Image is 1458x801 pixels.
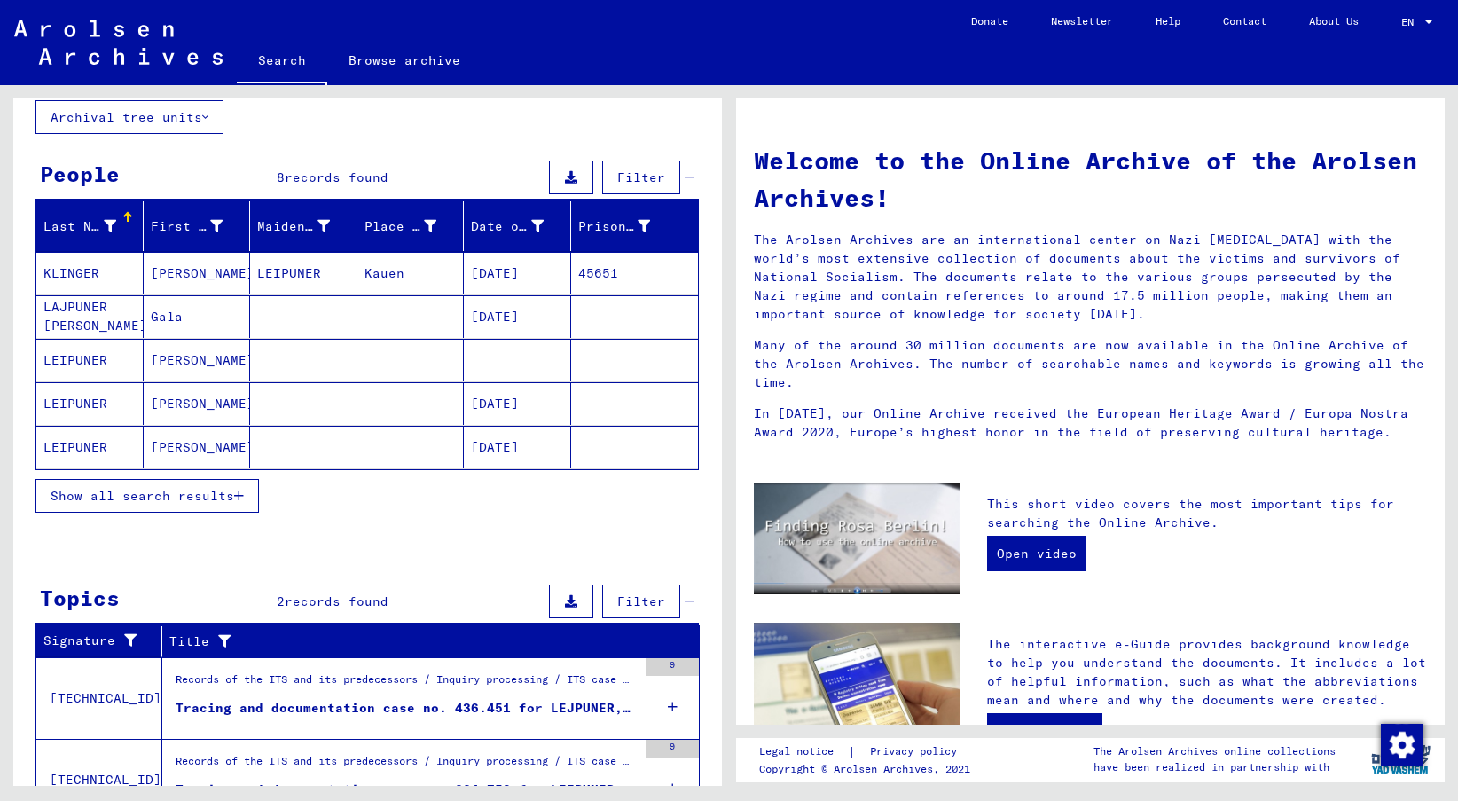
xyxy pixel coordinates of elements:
p: Many of the around 30 million documents are now available in the Online Archive of the Arolsen Ar... [754,336,1427,392]
span: Filter [617,593,665,609]
div: Last Name [43,217,116,236]
div: People [40,158,120,190]
p: The Arolsen Archives online collections [1093,743,1336,759]
div: Tracing and documentation case no. 664.750 for LEIPUNER, GALA born [DEMOGRAPHIC_DATA] [176,781,637,799]
div: Records of the ITS and its predecessors / Inquiry processing / ITS case files as of 1947 / Reposi... [176,753,637,778]
button: Filter [602,161,680,194]
mat-cell: LEIPUNER [250,252,357,294]
div: Place of Birth [364,212,464,240]
a: Browse archive [327,39,482,82]
p: In [DATE], our Online Archive received the European Heritage Award / Europa Nostra Award 2020, Eu... [754,404,1427,442]
mat-header-cell: Last Name [36,201,144,251]
img: eguide.jpg [754,623,960,761]
div: First Name [151,217,223,236]
div: Prisoner # [578,217,651,236]
img: video.jpg [754,483,960,595]
div: Last Name [43,212,143,240]
mat-cell: LEIPUNER [36,382,144,425]
a: Privacy policy [856,742,978,761]
mat-cell: [DATE] [464,295,571,338]
p: This short video covers the most important tips for searching the Online Archive. [987,495,1427,532]
div: Signature [43,627,161,656]
a: Legal notice [759,742,848,761]
mat-cell: LEIPUNER [36,339,144,381]
mat-cell: KLINGER [36,252,144,294]
div: | [759,742,978,761]
div: Date of Birth [471,217,544,236]
span: records found [285,593,388,609]
span: 2 [277,593,285,609]
span: Show all search results [51,488,234,504]
mat-header-cell: Date of Birth [464,201,571,251]
button: Show all search results [35,479,259,513]
button: Filter [602,585,680,618]
div: Prisoner # [578,212,678,240]
span: records found [285,169,388,185]
div: Title [169,632,655,651]
span: EN [1401,16,1421,28]
mat-cell: [PERSON_NAME] [144,339,251,381]
mat-header-cell: Maiden Name [250,201,357,251]
span: Filter [617,169,665,185]
mat-cell: [DATE] [464,426,571,468]
span: 8 [277,169,285,185]
mat-cell: [PERSON_NAME] [144,252,251,294]
mat-cell: [DATE] [464,252,571,294]
td: [TECHNICAL_ID] [36,657,162,739]
div: Title [169,627,678,656]
mat-header-cell: First Name [144,201,251,251]
img: yv_logo.png [1368,737,1434,781]
div: Place of Birth [364,217,437,236]
mat-cell: Gala [144,295,251,338]
a: Open e-Guide [987,713,1102,749]
mat-header-cell: Prisoner # [571,201,699,251]
mat-cell: Kauen [357,252,465,294]
div: Date of Birth [471,212,570,240]
a: Open video [987,536,1086,571]
mat-cell: LEIPUNER [36,426,144,468]
div: Tracing and documentation case no. 436.451 for LEJPUNER, [PERSON_NAME] born [DEMOGRAPHIC_DATA] [176,699,637,718]
h1: Welcome to the Online Archive of the Arolsen Archives! [754,142,1427,216]
p: The interactive e-Guide provides background knowledge to help you understand the documents. It in... [987,635,1427,710]
div: First Name [151,212,250,240]
mat-cell: [PERSON_NAME] [144,426,251,468]
mat-header-cell: Place of Birth [357,201,465,251]
img: Change consent [1381,724,1423,766]
mat-cell: 45651 [571,252,699,294]
button: Archival tree units [35,100,223,134]
img: Arolsen_neg.svg [14,20,223,65]
mat-cell: LAJPUNER [PERSON_NAME] [36,295,144,338]
a: Search [237,39,327,85]
p: have been realized in partnership with [1093,759,1336,775]
mat-cell: [PERSON_NAME] [144,382,251,425]
div: Records of the ITS and its predecessors / Inquiry processing / ITS case files as of 1947 / Reposi... [176,671,637,696]
div: 9 [646,740,699,758]
div: Maiden Name [257,212,357,240]
div: Signature [43,632,139,650]
div: Maiden Name [257,217,330,236]
div: Topics [40,582,120,614]
mat-cell: [DATE] [464,382,571,425]
p: The Arolsen Archives are an international center on Nazi [MEDICAL_DATA] with the world’s most ext... [754,231,1427,324]
div: 9 [646,658,699,676]
p: Copyright © Arolsen Archives, 2021 [759,761,978,777]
